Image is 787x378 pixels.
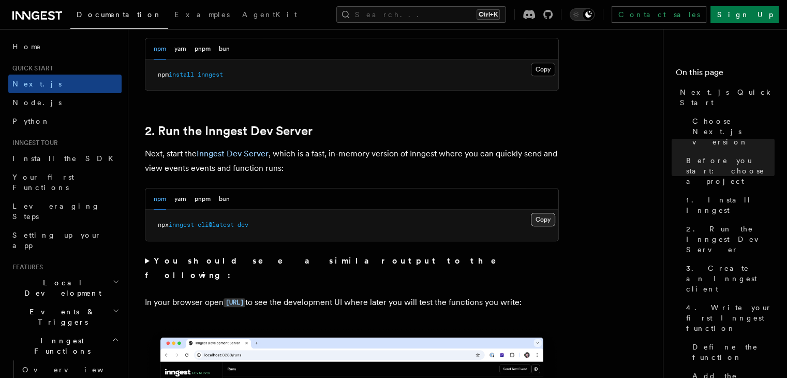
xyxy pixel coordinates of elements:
a: [URL] [224,297,245,307]
summary: You should see a similar output to the following: [145,254,559,283]
kbd: Ctrl+K [477,9,500,20]
a: Documentation [70,3,168,29]
span: AgentKit [242,10,297,19]
button: npm [154,188,166,210]
a: Install the SDK [8,149,122,168]
a: 2. Run the Inngest Dev Server [682,220,775,259]
span: 1. Install Inngest [686,195,775,215]
span: 3. Create an Inngest client [686,263,775,294]
a: Next.js Quick Start [676,83,775,112]
span: Overview [22,366,129,374]
code: [URL] [224,298,245,307]
span: Inngest tour [8,139,58,147]
span: Documentation [77,10,162,19]
span: Next.js [12,80,62,88]
a: Contact sales [612,6,706,23]
span: Inngest Functions [8,336,112,356]
span: Home [12,41,41,52]
button: bun [219,38,230,60]
button: bun [219,188,230,210]
a: Python [8,112,122,130]
button: Copy [531,63,555,76]
a: Examples [168,3,236,28]
p: Next, start the , which is a fast, in-memory version of Inngest where you can quickly send and vi... [145,147,559,176]
span: install [169,71,194,78]
span: Quick start [8,64,53,72]
span: Define the function [692,342,775,362]
a: Home [8,37,122,56]
a: Choose Next.js version [688,112,775,151]
span: Events & Triggers [8,307,113,327]
span: Examples [174,10,230,19]
span: inngest-cli@latest [169,221,234,228]
span: Next.js Quick Start [680,87,775,108]
button: Toggle dark mode [570,8,595,21]
button: pnpm [195,188,211,210]
a: AgentKit [236,3,303,28]
span: npm [158,71,169,78]
button: Copy [531,213,555,226]
a: Leveraging Steps [8,197,122,226]
button: Search...Ctrl+K [336,6,506,23]
span: Python [12,117,50,125]
span: Node.js [12,98,62,107]
a: Before you start: choose a project [682,151,775,191]
a: Sign Up [710,6,779,23]
button: pnpm [195,38,211,60]
button: Events & Triggers [8,302,122,331]
button: yarn [174,38,186,60]
a: Your first Functions [8,168,122,197]
a: Setting up your app [8,226,122,255]
a: 4. Write your first Inngest function [682,298,775,338]
span: Your first Functions [12,173,74,192]
strong: You should see a similar output to the following: [145,256,511,280]
span: Install the SDK [12,154,120,163]
a: Node.js [8,93,122,112]
button: yarn [174,188,186,210]
span: Before you start: choose a project [686,155,775,186]
a: 2. Run the Inngest Dev Server [145,124,313,138]
span: Local Development [8,278,113,298]
a: 3. Create an Inngest client [682,259,775,298]
span: Setting up your app [12,231,101,250]
a: Define the function [688,338,775,367]
span: Leveraging Steps [12,202,100,221]
span: inngest [198,71,223,78]
span: dev [237,221,248,228]
a: Next.js [8,75,122,93]
span: 2. Run the Inngest Dev Server [686,224,775,255]
span: 4. Write your first Inngest function [686,302,775,333]
h4: On this page [676,66,775,83]
span: Features [8,263,43,271]
button: Local Development [8,273,122,302]
button: Inngest Functions [8,331,122,360]
span: npx [158,221,169,228]
a: Inngest Dev Server [197,149,269,158]
span: Choose Next.js version [692,116,775,147]
p: In your browser open to see the development UI where later you will test the functions you write: [145,295,559,310]
button: npm [154,38,166,60]
a: 1. Install Inngest [682,191,775,220]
